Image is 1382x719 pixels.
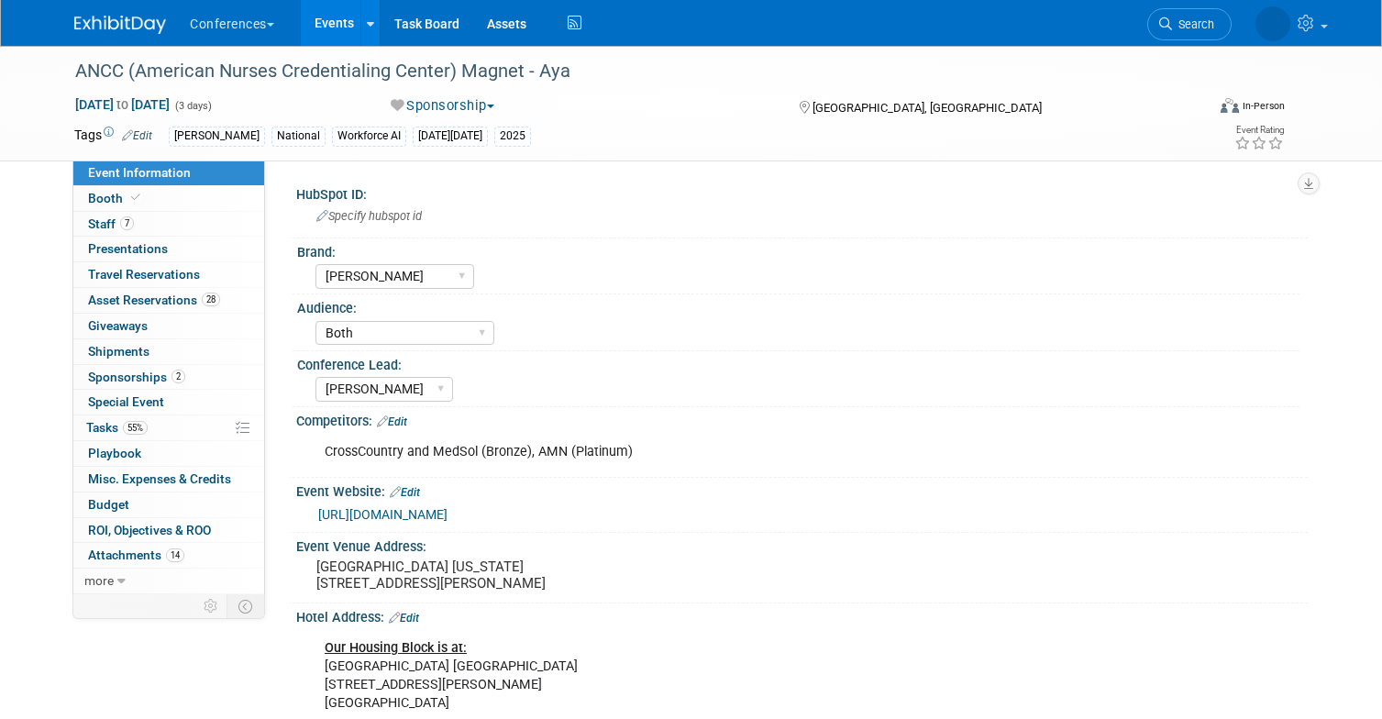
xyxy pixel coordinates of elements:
[122,129,152,142] a: Edit
[73,339,264,364] a: Shipments
[297,351,1299,374] div: Conference Lead:
[86,420,148,435] span: Tasks
[88,216,134,231] span: Staff
[73,415,264,440] a: Tasks55%
[88,548,184,562] span: Attachments
[88,267,200,282] span: Travel Reservations
[1242,99,1285,113] div: In-Person
[123,421,148,435] span: 55%
[195,594,227,618] td: Personalize Event Tab Strip
[88,293,220,307] span: Asset Reservations
[74,16,166,34] img: ExhibitDay
[389,612,419,625] a: Edit
[318,507,448,522] a: [URL][DOMAIN_NAME]
[1255,6,1290,41] img: Stephanie Donley
[384,96,502,116] button: Sponsorship
[73,492,264,517] a: Budget
[296,407,1308,431] div: Competitors:
[296,478,1308,502] div: Event Website:
[813,101,1042,115] span: [GEOGRAPHIC_DATA], [GEOGRAPHIC_DATA]
[88,241,168,256] span: Presentations
[73,212,264,237] a: Staff7
[73,543,264,568] a: Attachments14
[1234,126,1284,135] div: Event Rating
[325,640,467,656] b: Our Housing Block is at:
[73,441,264,466] a: Playbook
[84,573,114,588] span: more
[88,497,129,512] span: Budget
[88,165,191,180] span: Event Information
[1106,95,1285,123] div: Event Format
[173,100,212,112] span: (3 days)
[88,318,148,333] span: Giveaways
[1147,8,1232,40] a: Search
[297,238,1299,261] div: Brand:
[73,467,264,492] a: Misc. Expenses & Credits
[73,160,264,185] a: Event Information
[227,594,265,618] td: Toggle Event Tabs
[169,127,265,146] div: [PERSON_NAME]
[296,603,1308,627] div: Hotel Address:
[88,446,141,460] span: Playbook
[74,96,171,113] span: [DATE] [DATE]
[171,370,185,383] span: 2
[390,486,420,499] a: Edit
[73,288,264,313] a: Asset Reservations28
[413,127,488,146] div: [DATE][DATE]
[73,186,264,211] a: Booth
[88,394,164,409] span: Special Event
[297,294,1299,317] div: Audience:
[202,293,220,306] span: 28
[131,193,140,203] i: Booth reservation complete
[73,262,264,287] a: Travel Reservations
[88,471,231,486] span: Misc. Expenses & Credits
[114,97,131,112] span: to
[332,127,406,146] div: Workforce AI
[120,216,134,230] span: 7
[69,55,1182,88] div: ANCC (American Nurses Credentialing Center) Magnet - Aya
[377,415,407,428] a: Edit
[73,314,264,338] a: Giveaways
[1172,17,1214,31] span: Search
[296,533,1308,556] div: Event Venue Address:
[88,370,185,384] span: Sponsorships
[88,523,211,537] span: ROI, Objectives & ROO
[73,365,264,390] a: Sponsorships2
[88,344,149,359] span: Shipments
[88,191,144,205] span: Booth
[296,181,1308,204] div: HubSpot ID:
[73,569,264,593] a: more
[316,559,698,592] pre: [GEOGRAPHIC_DATA] [US_STATE] [STREET_ADDRESS][PERSON_NAME]
[73,518,264,543] a: ROI, Objectives & ROO
[74,126,152,147] td: Tags
[73,237,264,261] a: Presentations
[271,127,326,146] div: National
[494,127,531,146] div: 2025
[73,390,264,415] a: Special Event
[1221,98,1239,113] img: Format-Inperson.png
[316,209,422,223] span: Specify hubspot id
[312,434,1111,470] div: CrossCountry and MedSol (Bronze), AMN (Platinum)
[166,548,184,562] span: 14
